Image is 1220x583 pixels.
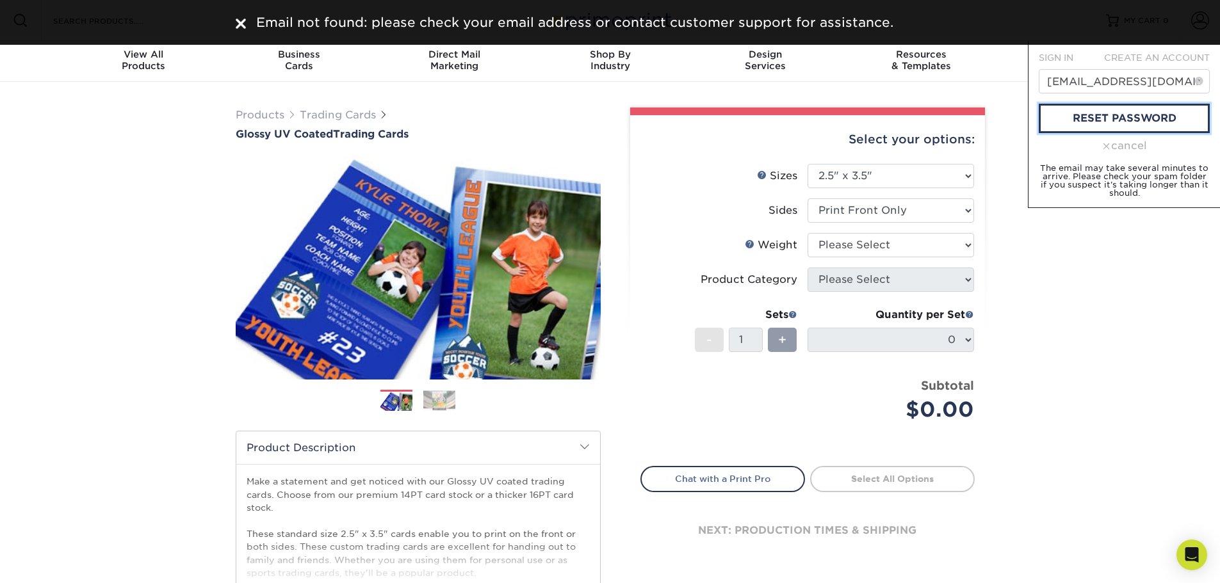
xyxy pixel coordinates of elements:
a: Trading Cards [300,109,376,121]
a: Direct MailMarketing [377,41,532,82]
a: Products [236,109,284,121]
strong: Subtotal [921,378,974,392]
span: - [706,330,712,349]
a: Contact& Support [999,41,1155,82]
img: Trading Cards 02 [423,390,455,410]
div: Marketing [377,49,532,72]
div: & Templates [843,49,999,72]
a: Select All Options [810,466,975,491]
span: Contact [999,49,1155,60]
img: Trading Cards 01 [380,390,412,413]
img: close [236,19,246,29]
small: The email may take several minutes to arrive. Please check your spam folder if you suspect it's t... [1040,163,1208,198]
h1: Trading Cards [236,128,601,140]
a: reset password [1039,104,1210,133]
span: + [778,330,786,349]
div: cancel [1039,138,1210,154]
span: View All [66,49,222,60]
div: Select your options: [640,115,975,164]
span: SIGN IN [1039,52,1073,63]
a: Resources& Templates [843,41,999,82]
div: $0.00 [817,394,974,425]
input: Email [1039,69,1210,93]
div: Cards [221,49,377,72]
span: Design [688,49,843,60]
div: Products [66,49,222,72]
div: Product Category [701,272,797,287]
div: Open Intercom Messenger [1176,539,1207,570]
div: Quantity per Set [808,307,974,323]
div: next: production times & shipping [640,492,975,569]
a: Shop ByIndustry [532,41,688,82]
a: Chat with a Print Pro [640,466,805,491]
div: Weight [745,237,797,253]
a: Glossy UV CoatedTrading Cards [236,128,601,140]
div: Industry [532,49,688,72]
div: Services [688,49,843,72]
div: Sets [695,307,797,323]
span: Resources [843,49,999,60]
div: Sides [769,203,797,218]
h2: Product Description [236,431,600,464]
a: BusinessCards [221,41,377,82]
span: Direct Mail [377,49,532,60]
a: DesignServices [688,41,843,82]
div: & Support [999,49,1155,72]
span: Email not found: please check your email address or contact customer support for assistance. [256,15,893,30]
span: Glossy UV Coated [236,128,333,140]
span: Shop By [532,49,688,60]
span: Business [221,49,377,60]
span: CREATE AN ACCOUNT [1104,52,1210,63]
a: View AllProducts [66,41,222,82]
img: Glossy UV Coated 01 [236,141,601,394]
div: Sizes [757,168,797,184]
